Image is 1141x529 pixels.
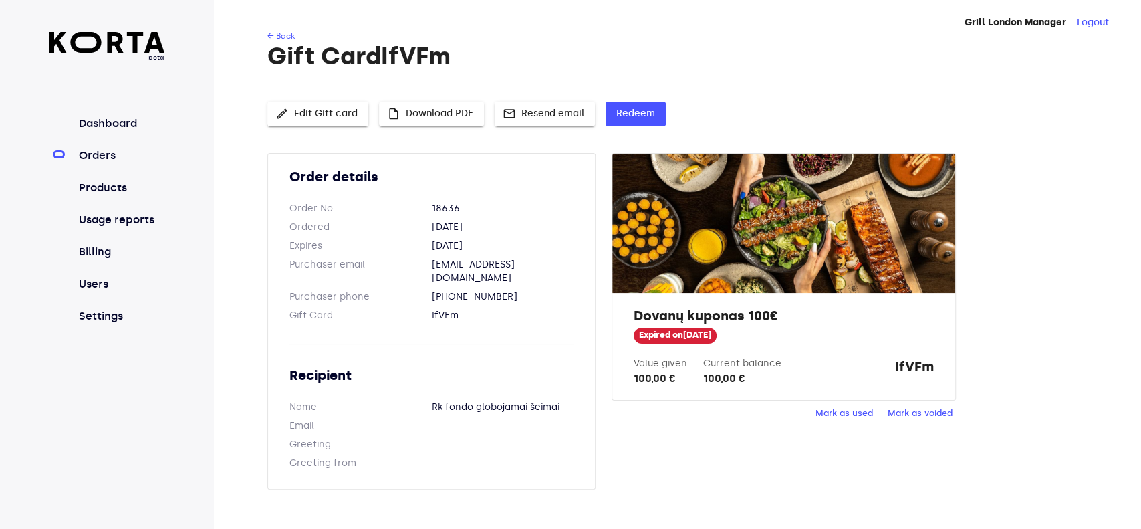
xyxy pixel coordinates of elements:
[634,329,717,342] span: Expired on [DATE]
[634,306,934,325] h2: Dovanų kuponas 100€
[267,31,295,41] a: ← Back
[884,403,956,424] button: Mark as voided
[289,202,431,215] dt: Order No.
[815,406,873,421] span: Mark as used
[1077,16,1109,29] button: Logout
[289,239,431,253] dt: Expires
[275,107,289,120] span: edit
[289,290,431,304] dt: Purchaser phone
[76,308,165,324] a: Settings
[431,290,573,304] dd: [PHONE_NUMBER]
[390,106,473,122] span: Download PDF
[76,148,165,164] a: Orders
[49,32,165,53] img: Korta
[888,406,953,421] span: Mark as voided
[76,212,165,228] a: Usage reports
[495,102,595,126] button: Resend email
[431,239,573,253] dd: [DATE]
[267,102,368,126] button: Edit Gift card
[606,102,666,126] button: Redeem
[812,403,876,424] button: Mark as used
[76,276,165,292] a: Users
[289,167,574,186] h2: Order details
[267,106,368,118] a: Edit Gift card
[289,419,431,433] dt: Email
[616,106,655,122] span: Redeem
[505,106,584,122] span: Resend email
[431,258,573,285] dd: [EMAIL_ADDRESS][DOMAIN_NAME]
[703,371,781,387] div: 100,00 €
[267,43,1128,70] h1: Gift Card IfVFm
[703,358,781,369] label: Current balance
[278,106,358,122] span: Edit Gift card
[289,309,431,322] dt: Gift Card
[431,309,573,322] dd: IfVFm
[387,107,400,120] span: insert_drive_file
[431,202,573,215] dd: 18636
[379,102,484,126] button: Download PDF
[431,401,573,414] dd: Rk fondo globojamai šeimai
[49,53,165,62] span: beta
[895,357,934,387] strong: IfVFm
[49,32,165,62] a: beta
[289,401,431,414] dt: Name
[503,107,516,120] span: mail
[76,116,165,132] a: Dashboard
[965,17,1066,28] strong: Grill London Manager
[289,457,431,470] dt: Greeting from
[634,358,687,369] label: Value given
[634,371,687,387] div: 100,00 €
[289,366,574,385] h2: Recipient
[431,221,573,234] dd: [DATE]
[289,438,431,451] dt: Greeting
[76,244,165,260] a: Billing
[289,221,431,234] dt: Ordered
[76,180,165,196] a: Products
[289,258,431,285] dt: Purchaser email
